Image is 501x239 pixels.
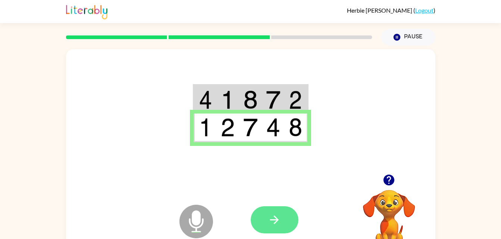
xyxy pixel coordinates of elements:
[220,118,235,137] img: 2
[347,7,413,14] span: Herbie [PERSON_NAME]
[199,90,212,109] img: 4
[266,90,280,109] img: 7
[415,7,433,14] a: Logout
[220,90,235,109] img: 1
[266,118,280,137] img: 4
[243,118,257,137] img: 7
[289,90,302,109] img: 2
[243,90,257,109] img: 8
[347,7,435,14] div: ( )
[199,118,212,137] img: 1
[381,29,435,46] button: Pause
[66,3,107,19] img: Literably
[289,118,302,137] img: 8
